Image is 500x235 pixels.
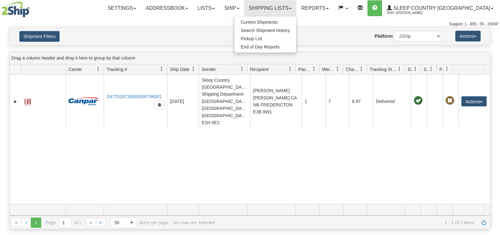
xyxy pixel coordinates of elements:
span: Search Shipment History [241,28,290,33]
a: Pickup List [234,35,296,43]
a: Current Shipments [234,18,296,26]
span: Weight [322,66,335,73]
a: Pickup Status filter column settings [442,64,452,74]
button: Actions [461,96,487,106]
a: Sender filter column settings [237,64,247,74]
span: Current Shipments [241,20,278,25]
button: Shipment Filters [19,31,60,42]
img: 14 - Canpar [68,97,98,105]
a: Label [24,96,31,106]
span: Tracking Status [370,66,397,73]
a: Tracking Status filter column settings [394,64,405,74]
span: select [127,218,137,228]
img: logo2044.jpg [2,2,29,17]
a: Carrier filter column settings [93,64,104,74]
span: 1 - 1 of 1 items [219,220,474,225]
span: Sender [202,66,216,73]
span: Page of 1 [46,217,81,228]
a: Refresh [479,218,489,228]
a: Addressbook [141,0,193,16]
span: Recipient [250,66,269,73]
span: Pickup Status [439,66,445,73]
a: Tracking # filter column settings [156,64,167,74]
a: Recipient filter column settings [285,64,295,74]
input: Page 1 [59,218,71,228]
a: Ship Date filter column settings [188,64,199,74]
a: Search Shipment History [234,26,296,35]
span: Carrier [68,66,82,73]
span: Packages [298,66,312,73]
a: Expand [12,98,19,105]
span: Charge [346,66,359,73]
div: No rows are selected [173,220,215,225]
a: D477018730000000796001 [107,94,162,99]
a: End of Day Reports [234,43,296,51]
span: On time [414,96,423,105]
span: Pickup List [241,36,262,41]
span: End of Day Reports [241,44,279,49]
span: Shipment Issues [424,66,429,73]
iframe: chat widget [485,85,499,150]
a: Delivery Status filter column settings [410,64,421,74]
a: Ship [219,0,244,16]
span: Delivery Status [408,66,413,73]
td: Delivered [373,75,411,128]
td: [PERSON_NAME] [PERSON_NAME] CA NB FREDERICTON E3B 0W1 [250,75,302,128]
span: 2044 / [PERSON_NAME] [387,10,434,16]
a: Packages filter column settings [308,64,319,74]
span: Pickup Not Assigned [445,96,454,105]
span: items per page [110,217,169,228]
a: Lists [193,0,219,16]
span: Tracking # [107,66,127,73]
label: Platform [375,33,393,39]
span: Page sizes drop down [110,217,137,228]
a: Sleep Country [GEOGRAPHIC_DATA] 2044 / [PERSON_NAME] [382,0,498,16]
a: Weight filter column settings [332,64,343,74]
td: 1 [302,75,325,128]
span: 50 [114,219,123,226]
a: Shipment Issues filter column settings [426,64,437,74]
span: Sleep Country [GEOGRAPHIC_DATA] [392,5,490,11]
a: Reports [296,0,334,16]
a: Shipping lists [244,0,296,16]
td: 7 [325,75,349,128]
span: Page 1 [31,218,41,228]
td: 8.97 [349,75,373,128]
a: Charge filter column settings [356,64,367,74]
div: Support: 1 - 855 - 55 - 2SHIP [2,22,498,27]
div: grid grouping header [10,52,490,64]
button: Copy to clipboard [154,100,165,110]
td: [DATE] [167,75,199,128]
button: Actions [455,31,481,41]
td: Sleep Country [GEOGRAPHIC_DATA] Shipping Department [GEOGRAPHIC_DATA] [GEOGRAPHIC_DATA] [GEOGRAPH... [199,75,250,128]
a: Settings [103,0,141,16]
span: Ship Date [170,66,189,73]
